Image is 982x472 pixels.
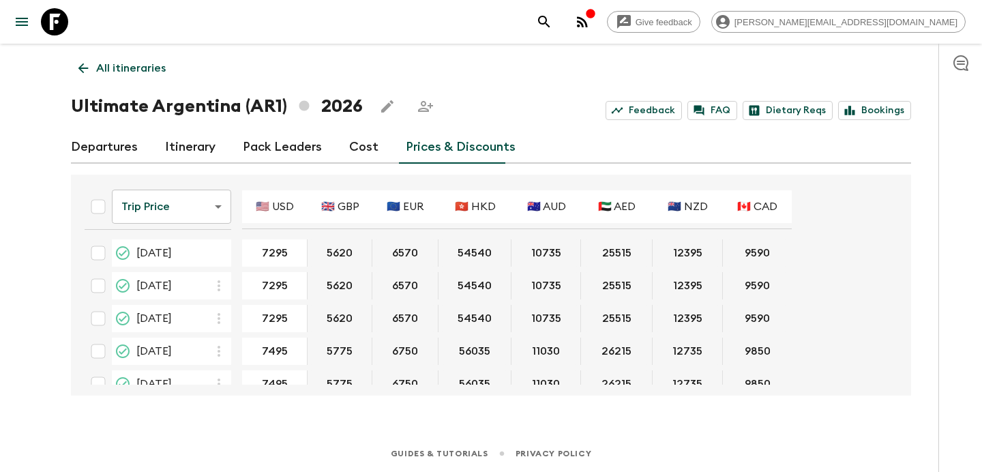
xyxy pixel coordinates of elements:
[656,370,719,398] button: 12735
[657,272,719,299] button: 12395
[516,338,576,365] button: 11030
[443,370,507,398] button: 56035
[728,305,786,332] button: 9590
[243,131,322,164] a: Pack Leaders
[728,370,787,398] button: 9850
[245,305,304,332] button: 7295
[136,310,172,327] span: [DATE]
[115,278,131,294] svg: Guaranteed
[668,198,708,215] p: 🇳🇿 NZD
[310,370,369,398] button: 5775
[723,272,792,299] div: 12 Feb 2026; 🇨🇦 CAD
[728,272,786,299] button: 9590
[511,239,581,267] div: 22 Jan 2026; 🇦🇺 AUD
[349,131,378,164] a: Cost
[412,93,439,120] span: Share this itinerary
[515,272,578,299] button: 10735
[136,343,172,359] span: [DATE]
[581,239,653,267] div: 22 Jan 2026; 🇦🇪 AED
[687,101,737,120] a: FAQ
[585,338,648,365] button: 26215
[115,245,131,261] svg: Guaranteed
[245,338,304,365] button: 7495
[727,17,965,27] span: [PERSON_NAME][EMAIL_ADDRESS][DOMAIN_NAME]
[96,60,166,76] p: All itineraries
[245,370,304,398] button: 7495
[71,131,138,164] a: Departures
[115,376,131,392] svg: Guaranteed
[372,305,438,332] div: 14 Mar 2026; 🇪🇺 EUR
[242,305,308,332] div: 14 Mar 2026; 🇺🇸 USD
[242,370,308,398] div: 02 Apr 2026; 🇺🇸 USD
[653,239,723,267] div: 22 Jan 2026; 🇳🇿 NZD
[245,272,304,299] button: 7295
[581,272,653,299] div: 12 Feb 2026; 🇦🇪 AED
[376,239,434,267] button: 6570
[308,272,372,299] div: 12 Feb 2026; 🇬🇧 GBP
[728,239,786,267] button: 9590
[511,305,581,332] div: 14 Mar 2026; 🇦🇺 AUD
[585,370,648,398] button: 26215
[723,305,792,332] div: 14 Mar 2026; 🇨🇦 CAD
[628,17,700,27] span: Give feedback
[511,370,581,398] div: 02 Apr 2026; 🇦🇺 AUD
[723,239,792,267] div: 22 Jan 2026; 🇨🇦 CAD
[728,338,787,365] button: 9850
[71,55,173,82] a: All itineraries
[511,338,581,365] div: 29 Mar 2026; 🇦🇺 AUD
[586,305,648,332] button: 25515
[71,93,363,120] h1: Ultimate Argentina (AR1) 2026
[438,370,511,398] div: 02 Apr 2026; 🇭🇰 HKD
[581,370,653,398] div: 02 Apr 2026; 🇦🇪 AED
[310,338,369,365] button: 5775
[372,338,438,365] div: 29 Mar 2026; 🇪🇺 EUR
[310,305,369,332] button: 5620
[376,370,434,398] button: 6750
[374,93,401,120] button: Edit this itinerary
[391,446,488,461] a: Guides & Tutorials
[653,370,723,398] div: 02 Apr 2026; 🇳🇿 NZD
[321,198,359,215] p: 🇬🇧 GBP
[586,272,648,299] button: 25515
[112,188,231,226] div: Trip Price
[723,370,792,398] div: 02 Apr 2026; 🇨🇦 CAD
[136,278,172,294] span: [DATE]
[376,338,434,365] button: 6750
[527,198,566,215] p: 🇦🇺 AUD
[455,198,496,215] p: 🇭🇰 HKD
[531,8,558,35] button: search adventures
[308,338,372,365] div: 29 Mar 2026; 🇬🇧 GBP
[406,131,516,164] a: Prices & Discounts
[308,370,372,398] div: 02 Apr 2026; 🇬🇧 GBP
[308,305,372,332] div: 14 Mar 2026; 🇬🇧 GBP
[515,305,578,332] button: 10735
[653,272,723,299] div: 12 Feb 2026; 🇳🇿 NZD
[136,245,172,261] span: [DATE]
[653,338,723,365] div: 29 Mar 2026; 🇳🇿 NZD
[438,239,511,267] div: 22 Jan 2026; 🇭🇰 HKD
[438,338,511,365] div: 29 Mar 2026; 🇭🇰 HKD
[310,239,369,267] button: 5620
[376,272,434,299] button: 6570
[242,272,308,299] div: 12 Feb 2026; 🇺🇸 USD
[115,310,131,327] svg: Guaranteed
[372,239,438,267] div: 22 Jan 2026; 🇪🇺 EUR
[115,343,131,359] svg: On Sale
[598,198,636,215] p: 🇦🇪 AED
[242,338,308,365] div: 29 Mar 2026; 🇺🇸 USD
[838,101,911,120] a: Bookings
[438,305,511,332] div: 14 Mar 2026; 🇭🇰 HKD
[376,305,434,332] button: 6570
[723,338,792,365] div: 29 Mar 2026; 🇨🇦 CAD
[653,305,723,332] div: 14 Mar 2026; 🇳🇿 NZD
[308,239,372,267] div: 22 Jan 2026; 🇬🇧 GBP
[256,198,294,215] p: 🇺🇸 USD
[242,239,308,267] div: 22 Jan 2026; 🇺🇸 USD
[607,11,700,33] a: Give feedback
[657,239,719,267] button: 12395
[438,272,511,299] div: 12 Feb 2026; 🇭🇰 HKD
[85,193,112,220] div: Select all
[245,239,304,267] button: 7295
[581,338,653,365] div: 29 Mar 2026; 🇦🇪 AED
[581,305,653,332] div: 14 Mar 2026; 🇦🇪 AED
